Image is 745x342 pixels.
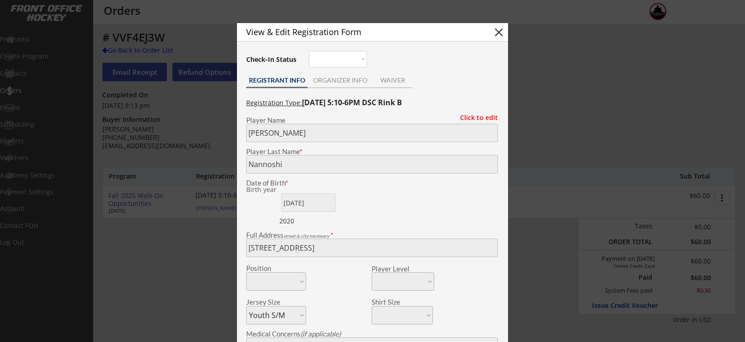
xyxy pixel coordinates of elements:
[246,98,302,107] u: Registration Type:
[246,56,298,63] div: Check-In Status
[492,25,506,39] button: close
[246,28,476,36] div: View & Edit Registration Form
[307,77,372,84] div: ORGANIZER INFO
[246,186,304,193] div: Birth year
[246,239,498,257] input: Street, City, Province/State
[246,77,307,84] div: REGISTRANT INFO
[246,232,498,239] div: Full Address
[279,216,337,226] div: 2020
[372,299,419,306] div: Shirt Size
[246,330,498,337] div: Medical Concerns
[246,186,304,193] div: We are transitioning the system to collect and store date of birth instead of just birth year to ...
[246,148,498,155] div: Player Last Name
[453,114,498,121] div: Click to edit
[246,265,294,272] div: Position
[246,299,294,306] div: Jersey Size
[246,117,498,124] div: Player Name
[372,77,413,84] div: WAIVER
[284,233,329,239] em: street & city necessary
[302,97,402,108] strong: [DATE] 5:10-6PM DSC Rink B
[246,180,306,186] div: Date of Birth
[372,265,434,272] div: Player Level
[301,330,341,338] em: (if applicable)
